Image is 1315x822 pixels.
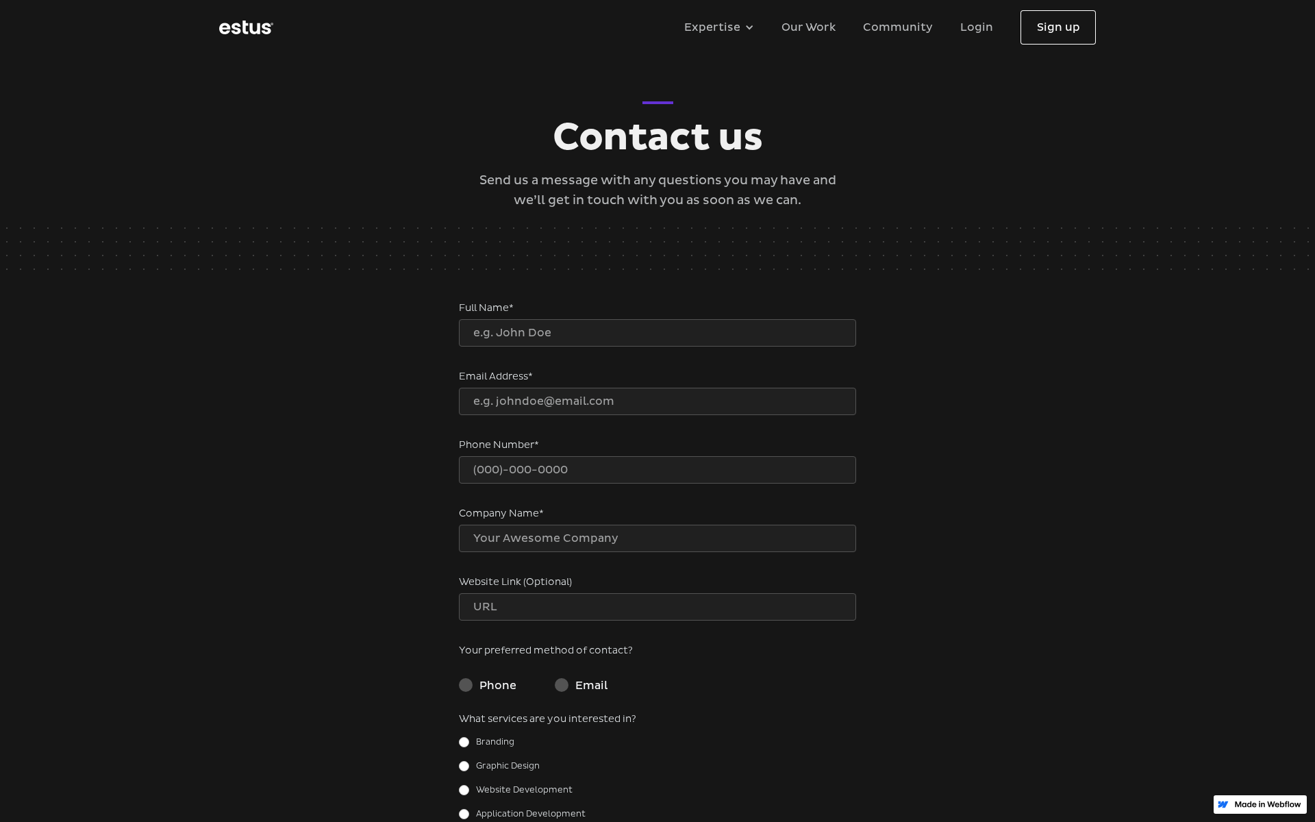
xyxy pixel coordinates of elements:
div: Expertise [684,21,740,34]
div: Expertise [671,10,768,45]
input: URL [459,593,856,621]
label: Company Name* [459,507,856,521]
label: Email Address* [459,370,856,384]
input: (000)-000-0000 [459,456,856,484]
input: Your Awesome Company [459,525,856,552]
h1: Contact us [553,114,762,161]
span: Website Development [476,783,573,797]
span: Branding [476,735,514,749]
p: Send us a message with any questions you may have and we’ll get in touch with you as soon as we can. [452,171,863,211]
span: Email [575,678,608,693]
div: Login [960,21,993,34]
input: e.g. John Doe [459,319,856,347]
a: home [219,21,273,35]
a: Our Work [768,10,849,45]
div: Sign up [1034,21,1082,34]
a: Community [849,10,947,45]
span: Graphic Design [476,759,540,773]
label: Full Name* [459,301,856,315]
input: e.g. johndoe@email.com [459,388,856,415]
div: Our Work [781,21,836,34]
label: What services are you interested in? [459,712,856,726]
a: Login [947,10,1007,45]
label: Phone Number* [459,438,856,452]
img: Made in Webflow [1234,801,1301,808]
label: Your preferred method of contact? [459,644,856,658]
span: Phone [479,678,516,693]
a: Sign up [1020,10,1096,45]
div: Community [863,21,933,34]
label: Website Link (Optional) [459,575,856,589]
span: Application Development [476,807,586,821]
